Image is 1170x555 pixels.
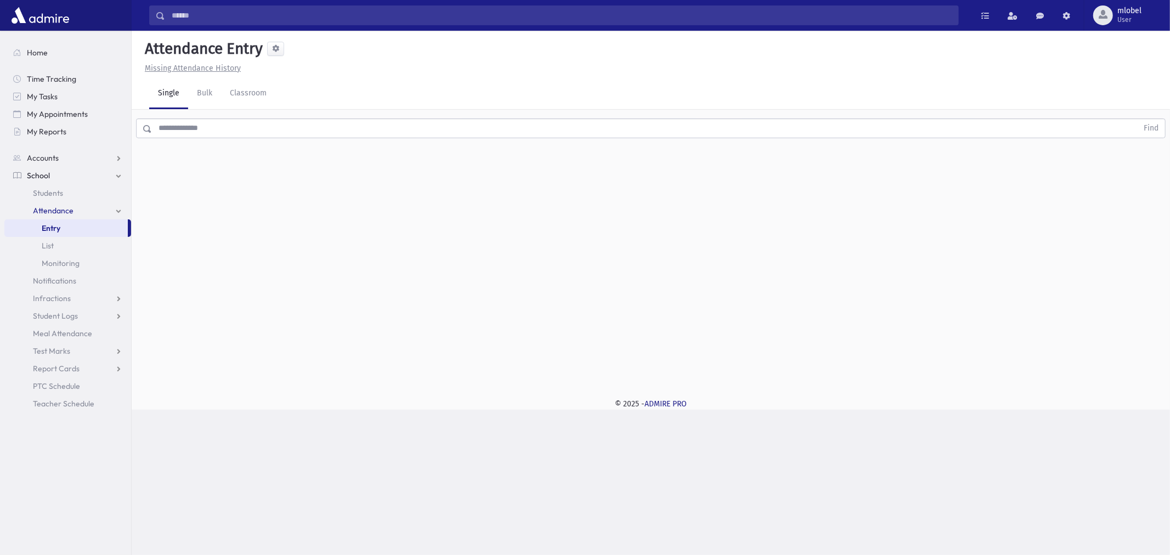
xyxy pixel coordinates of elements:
[33,399,94,409] span: Teacher Schedule
[42,223,60,233] span: Entry
[27,171,50,180] span: School
[1137,119,1165,138] button: Find
[27,92,58,101] span: My Tasks
[645,399,687,409] a: ADMIRE PRO
[149,398,1152,410] div: © 2025 -
[140,64,241,73] a: Missing Attendance History
[4,149,131,167] a: Accounts
[221,78,275,109] a: Classroom
[4,360,131,377] a: Report Cards
[33,276,76,286] span: Notifications
[9,4,72,26] img: AdmirePro
[4,342,131,360] a: Test Marks
[33,364,80,373] span: Report Cards
[1117,15,1141,24] span: User
[1117,7,1141,15] span: mlobel
[4,70,131,88] a: Time Tracking
[4,272,131,290] a: Notifications
[33,206,74,216] span: Attendance
[4,307,131,325] a: Student Logs
[27,109,88,119] span: My Appointments
[149,78,188,109] a: Single
[188,78,221,109] a: Bulk
[27,153,59,163] span: Accounts
[33,188,63,198] span: Students
[4,105,131,123] a: My Appointments
[4,167,131,184] a: School
[33,311,78,321] span: Student Logs
[145,64,241,73] u: Missing Attendance History
[4,290,131,307] a: Infractions
[165,5,958,25] input: Search
[4,88,131,105] a: My Tasks
[4,377,131,395] a: PTC Schedule
[4,254,131,272] a: Monitoring
[27,127,66,137] span: My Reports
[33,293,71,303] span: Infractions
[4,202,131,219] a: Attendance
[4,123,131,140] a: My Reports
[4,184,131,202] a: Students
[33,381,80,391] span: PTC Schedule
[27,74,76,84] span: Time Tracking
[4,44,131,61] a: Home
[33,329,92,338] span: Meal Attendance
[140,39,263,58] h5: Attendance Entry
[42,241,54,251] span: List
[42,258,80,268] span: Monitoring
[33,346,70,356] span: Test Marks
[4,219,128,237] a: Entry
[4,325,131,342] a: Meal Attendance
[27,48,48,58] span: Home
[4,237,131,254] a: List
[4,395,131,412] a: Teacher Schedule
